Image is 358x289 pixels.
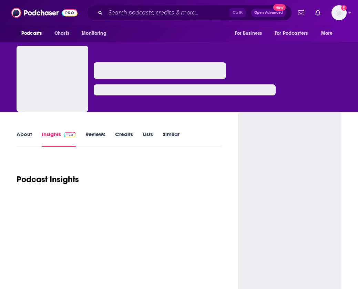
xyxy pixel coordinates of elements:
a: Credits [115,131,133,147]
a: Charts [50,27,73,40]
span: Charts [54,29,69,38]
img: User Profile [331,5,347,20]
span: New [273,4,286,11]
svg: Add a profile image [341,5,347,11]
span: Logged in as WE_Broadcast [331,5,347,20]
img: Podchaser - Follow, Share and Rate Podcasts [11,6,78,19]
button: open menu [17,27,51,40]
a: About [17,131,32,147]
button: open menu [270,27,318,40]
button: Show profile menu [331,5,347,20]
span: For Podcasters [275,29,308,38]
button: open menu [77,27,115,40]
span: Podcasts [21,29,42,38]
img: Podchaser Pro [64,132,76,137]
button: open menu [230,27,270,40]
a: Similar [163,131,180,147]
a: Lists [143,131,153,147]
span: For Business [235,29,262,38]
input: Search podcasts, credits, & more... [105,7,229,18]
a: InsightsPodchaser Pro [42,131,76,147]
a: Reviews [85,131,105,147]
a: Show notifications dropdown [295,7,307,19]
span: Ctrl K [229,8,246,17]
span: More [321,29,333,38]
span: Open Advanced [254,11,283,14]
button: Open AdvancedNew [251,9,286,17]
span: Monitoring [82,29,106,38]
a: Show notifications dropdown [313,7,323,19]
h1: Podcast Insights [17,174,79,185]
div: Search podcasts, credits, & more... [86,5,292,21]
button: open menu [316,27,341,40]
